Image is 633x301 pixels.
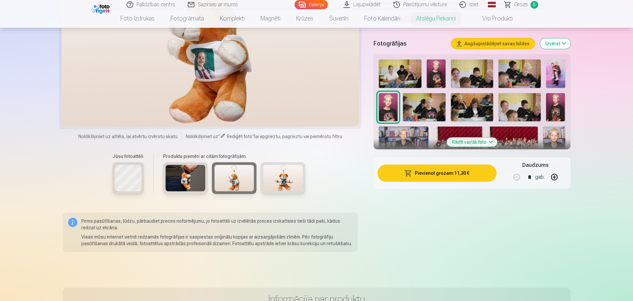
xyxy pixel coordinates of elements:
h5: Daudzums [522,161,548,169]
span: Rediģēt foto [227,134,252,139]
a: Fotogrāmata [163,9,212,28]
h6: Jūsu fotoattēli [112,153,144,160]
a: Magnēti [253,9,288,28]
p: Visas mūsu internet vietnē redzamās fotogrāfijas ir saspiestas oriģinālu kopijas ar aizsargājošām... [81,234,353,247]
button: Rādīt vairāk foto [447,137,497,147]
span: Noklikšķiniet uz attēla, lai atvērtu izvērstu skatu [78,133,178,140]
span: Grozs [514,1,528,9]
span: " [252,134,254,139]
a: Foto kalendāri [356,9,408,28]
button: Pievienot grozam:11,30 € [377,165,496,182]
a: Atslēgu piekariņi [408,9,464,28]
p: Pirms pasūtīšanas, lūdzu, pārbaudiet preces noformējumu, jo fotoattēli uz izvēlētās preces izskat... [81,218,353,231]
span: lai apgrieztu, pagrieztu vai piemērotu filtru [254,134,342,139]
span: " [218,134,220,139]
a: Komplekti [212,9,253,28]
div: gab. [535,169,545,185]
button: Augšupielādējiet savas bildes [451,38,535,49]
a: Foto izdrukas [112,9,163,28]
h5: Fotogrāfijas [374,39,446,48]
span: Noklikšķiniet uz [186,134,218,139]
button: Izvērst [540,38,571,49]
img: /fa1 [91,3,111,14]
a: Visi produkti [464,9,521,28]
a: Suvenīri [321,9,356,28]
span: 5 [531,1,538,9]
h6: Produktu piemēri ar citām fotogrāfijām [160,153,308,160]
a: Krūzes [288,9,321,28]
